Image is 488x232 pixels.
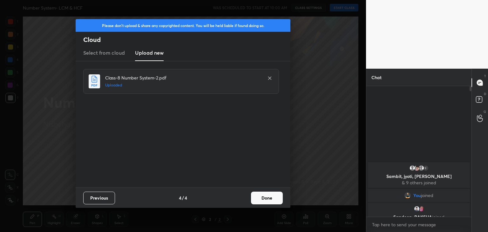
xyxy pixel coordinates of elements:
p: Sandeep, RAKSHA [372,215,466,220]
p: Chat [366,69,387,86]
span: You [413,193,421,198]
img: 3 [414,206,420,212]
p: T [484,74,486,78]
div: grid [366,161,471,217]
img: 58f5dfbf8c2044a184c335181100ceaa.jpg [418,206,424,212]
h4: / [182,194,184,201]
p: & 9 others joined [372,180,466,185]
span: joined [432,214,444,220]
img: d84243986e354267bcc07dcb7018cb26.file [404,192,411,199]
p: G [484,109,486,114]
h4: 4 [185,194,187,201]
img: default.png [418,165,424,171]
h5: Uploaded [105,82,261,88]
h2: Cloud [83,36,290,44]
h4: Class-8 Number System-2.pdf [105,74,261,81]
img: b7a90e4e9dcc4be1a1ef6e2467348e48.63255230_3 [414,165,420,171]
h4: 4 [179,194,181,201]
div: 9 [423,165,429,171]
button: Previous [83,192,115,204]
div: Please don't upload & share any copyrighted content. You will be held liable if found doing so. [76,19,290,32]
span: joined [421,193,433,198]
img: default.png [409,165,416,171]
button: Done [251,192,283,204]
h3: Upload new [135,49,164,57]
p: D [484,92,486,96]
p: Sambit, jyoti, [PERSON_NAME] [372,174,466,179]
